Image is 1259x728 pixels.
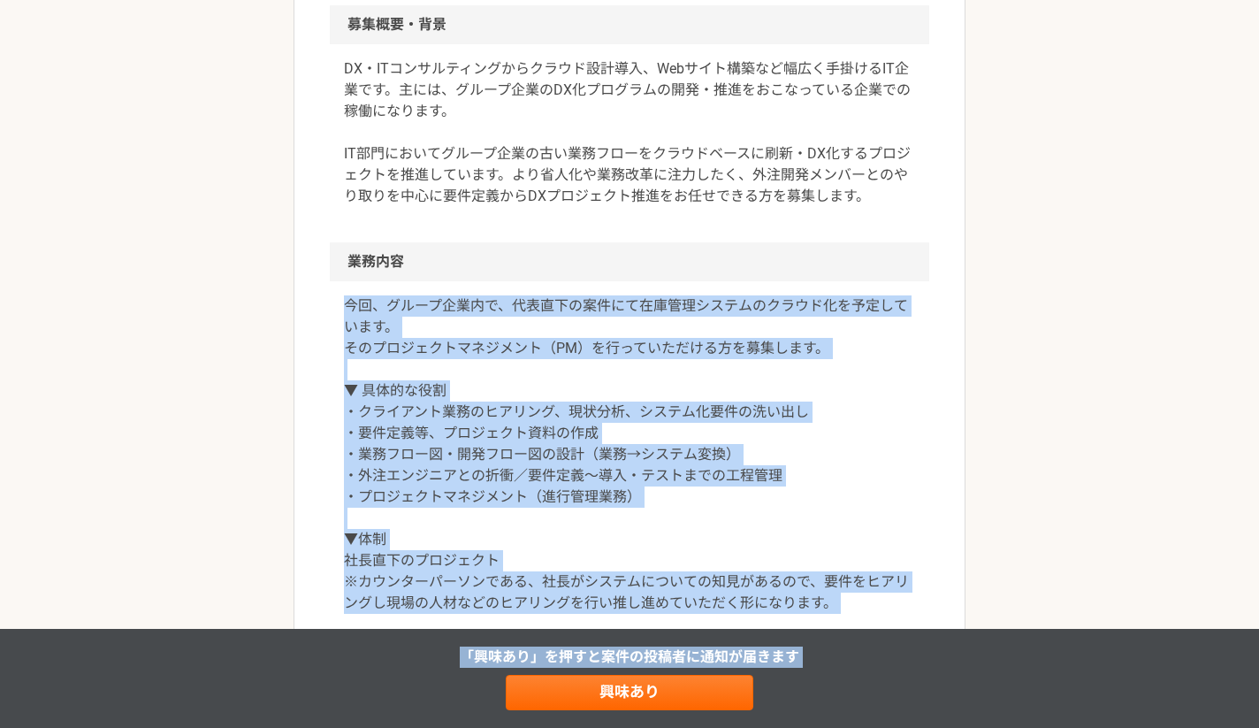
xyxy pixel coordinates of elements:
p: 今回、グループ企業内で、代表直下の案件にて在庫管理システムのクラウド化を予定しています。 そのプロジェクトマネジメント（PM）を行っていただける方を募集します。 ▼ 具体的な役割 ・クライアント... [344,295,915,614]
h2: 業務内容 [330,242,929,281]
p: DX・ITコンサルティングからクラウド設計導入、Webサイト構築など幅広く手掛けるIT企業です。主には、グループ企業のDX化プログラムの開発・推進をおこなっている企業での稼働になります。 IT部... [344,58,915,207]
a: 興味あり [506,675,753,710]
h2: 募集概要・背景 [330,5,929,44]
p: 「興味あり」を押すと 案件の投稿者に通知が届きます [460,647,799,668]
